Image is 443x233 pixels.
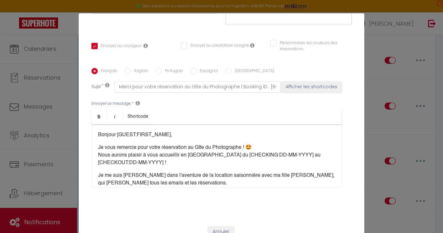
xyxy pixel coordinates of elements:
[162,68,183,75] label: Portugais
[91,109,107,124] a: Bold
[122,109,153,124] a: Shortcode
[131,68,148,75] label: Anglais
[98,68,117,75] label: Français
[98,131,335,139] p: Bonjour [GUEST:FIRST_NAME]​,
[143,43,148,48] i: Envoyer au voyageur
[107,109,122,124] a: Italic
[281,81,342,93] button: Afficher les shortcodes
[232,68,274,75] label: [GEOGRAPHIC_DATA]
[136,101,140,106] i: Message
[250,43,255,48] i: Envoyer au prestataire si il est assigné
[105,83,109,88] i: Subject
[91,84,101,90] label: Sujet
[98,172,335,187] p: Je me suis [PERSON_NAME] dans l'aventure de la location saisonnière avec ma fille [PERSON_NAME], ...
[98,144,335,167] p: Je vous remercie pour votre réservation au Gîte du Photographe ! 🤩 Nous aurons plaisir à vous acc...
[91,101,131,107] label: Envoyer ce message
[197,68,218,75] label: Espagnol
